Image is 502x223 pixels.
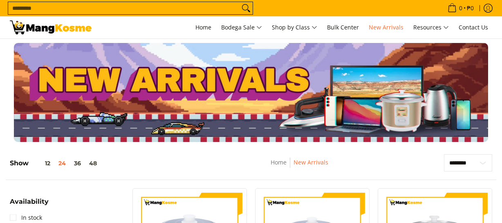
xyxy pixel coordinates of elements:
[10,198,49,211] summary: Open
[70,160,85,167] button: 36
[100,16,492,38] nav: Main Menu
[455,16,492,38] a: Contact Us
[240,2,253,14] button: Search
[10,198,49,205] span: Availability
[10,20,92,34] img: New Arrivals: Fresh Release from The Premium Brands l Mang Kosme
[195,23,211,31] span: Home
[466,5,475,11] span: ₱0
[271,158,287,166] a: Home
[10,159,101,167] h5: Show
[327,23,359,31] span: Bulk Center
[268,16,321,38] a: Shop by Class
[29,160,54,167] button: 12
[54,160,70,167] button: 24
[294,158,328,166] a: New Arrivals
[458,5,464,11] span: 0
[445,4,476,13] span: •
[85,160,101,167] button: 48
[365,16,408,38] a: New Arrivals
[217,16,266,38] a: Bodega Sale
[216,158,383,176] nav: Breadcrumbs
[272,23,317,33] span: Shop by Class
[191,16,215,38] a: Home
[323,16,363,38] a: Bulk Center
[369,23,403,31] span: New Arrivals
[413,23,449,33] span: Resources
[459,23,488,31] span: Contact Us
[409,16,453,38] a: Resources
[221,23,262,33] span: Bodega Sale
